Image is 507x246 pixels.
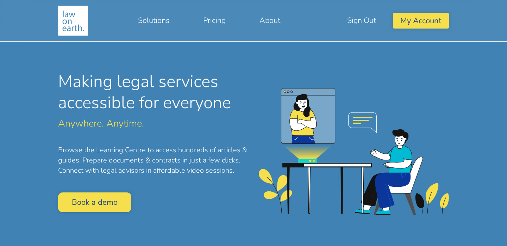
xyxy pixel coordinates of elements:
img: homepage-banner.png [259,88,449,215]
a: Sign Out [330,12,393,29]
a: About [243,12,297,29]
a: Solutions [121,12,186,29]
a: Pricing [186,12,243,29]
a: Book a demo [58,192,131,212]
h1: Making legal services accessible for everyone [58,71,248,113]
button: My Account [393,13,449,28]
p: Anywhere. Anytime. [58,119,248,128]
img: Making legal services accessible to everyone, anywhere, anytime [58,6,88,36]
p: Browse the Learning Centre to access hundreds of articles & guides. Prepare documents & contracts... [58,145,248,176]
